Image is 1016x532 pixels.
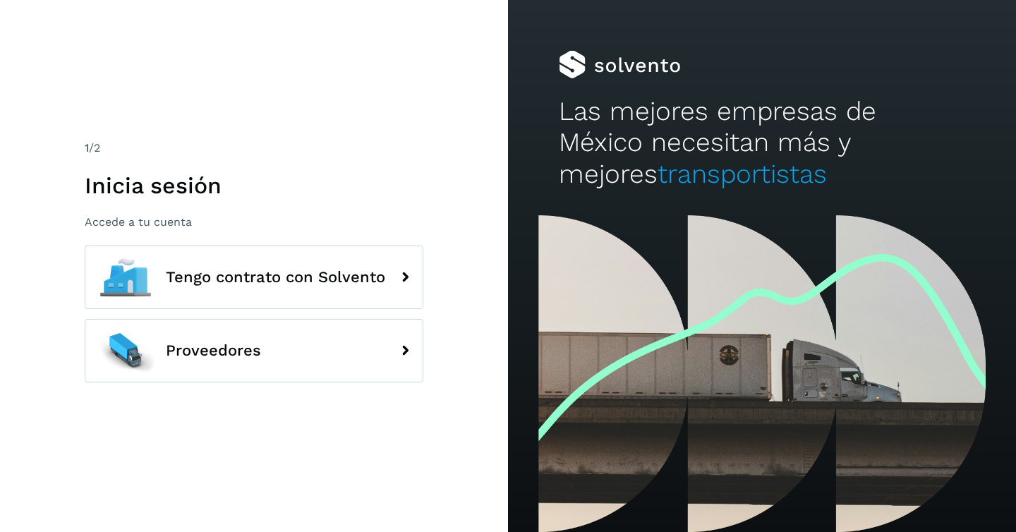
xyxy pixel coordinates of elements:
h1: Inicia sesión [85,172,423,199]
button: Tengo contrato con Solvento [85,246,423,309]
span: Tengo contrato con Solvento [166,269,385,286]
span: 1 [85,141,89,155]
button: Proveedores [85,319,423,382]
div: /2 [85,140,423,157]
p: Accede a tu cuenta [85,215,423,229]
span: Proveedores [166,342,261,359]
span: transportistas [658,159,827,189]
h2: Las mejores empresas de México necesitan más y mejores [559,96,965,190]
